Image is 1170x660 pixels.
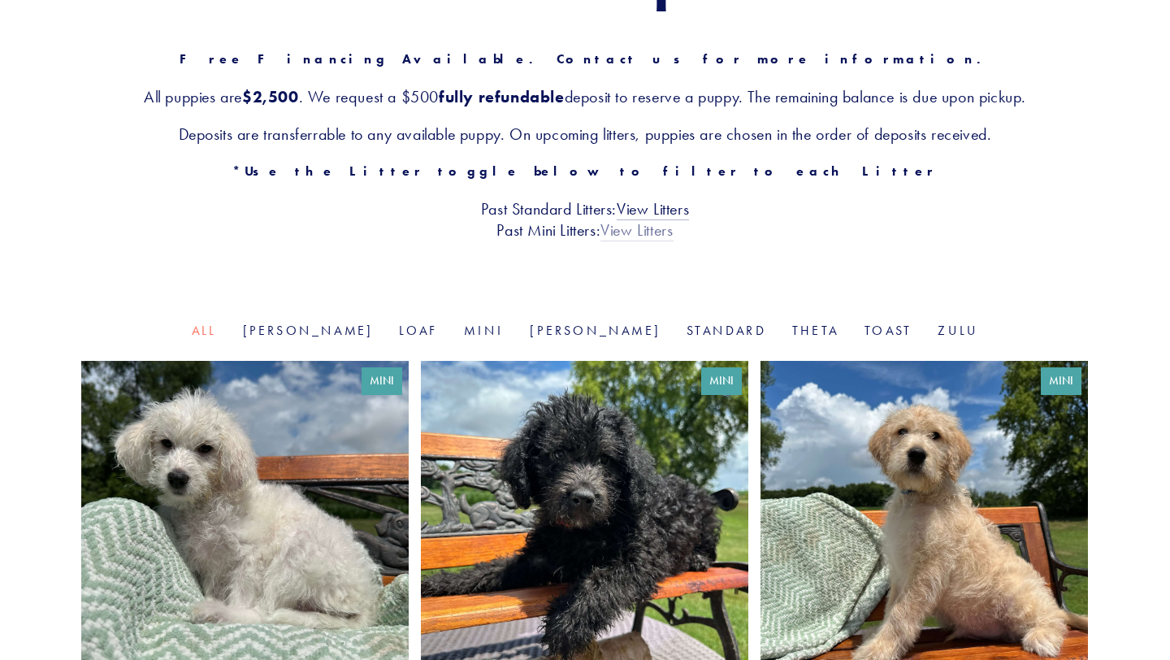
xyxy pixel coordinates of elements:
a: [PERSON_NAME] [530,323,661,338]
a: [PERSON_NAME] [243,323,374,338]
h3: All puppies are . We request a $500 deposit to reserve a puppy. The remaining balance is due upon... [81,86,1089,107]
a: Toast [864,323,912,338]
h3: Past Standard Litters: Past Mini Litters: [81,198,1089,241]
strong: fully refundable [439,87,565,106]
a: Loaf [399,323,438,338]
h3: Deposits are transferrable to any available puppy. On upcoming litters, puppies are chosen in the... [81,124,1089,145]
strong: *Use the Litter toggle below to filter to each Litter [232,163,937,179]
strong: $2,500 [242,87,299,106]
a: Theta [792,323,838,338]
a: View Litters [617,199,689,220]
strong: Free Financing Available. Contact us for more information. [180,51,991,67]
a: All [192,323,217,338]
a: Zulu [938,323,978,338]
a: View Litters [600,220,673,241]
a: Standard [687,323,766,338]
a: Mini [464,323,504,338]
